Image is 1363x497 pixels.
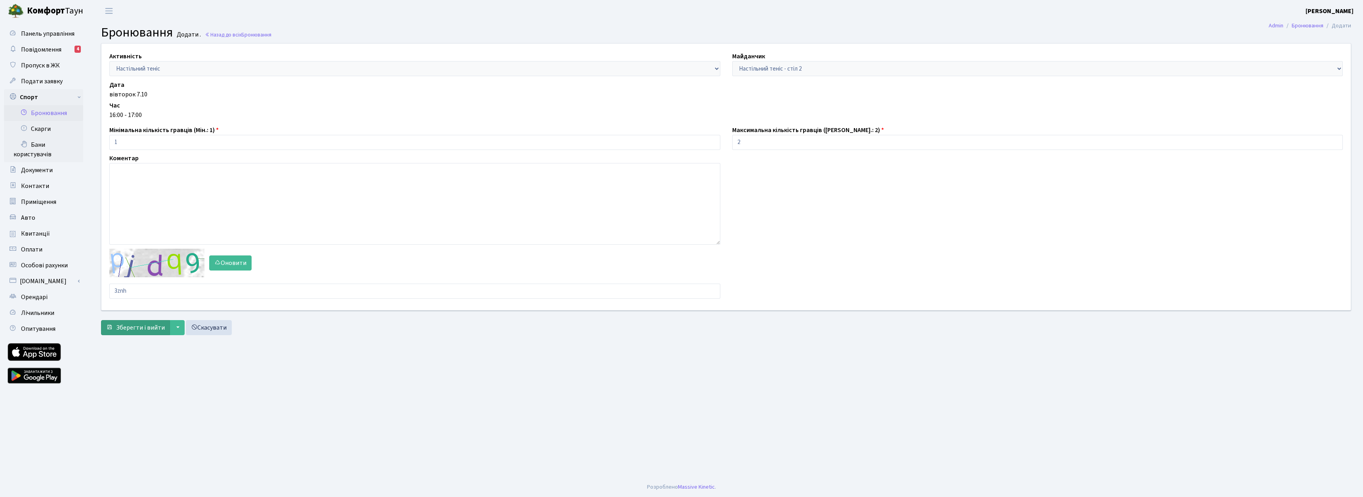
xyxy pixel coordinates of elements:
div: 16:00 - 17:00 [109,110,1343,120]
label: Дата [109,80,124,90]
a: Massive Kinetic [678,483,715,491]
input: Введіть текст із зображення [109,284,720,299]
a: Опитування [4,321,83,337]
button: Переключити навігацію [99,4,119,17]
label: Час [109,101,120,110]
a: Admin [1269,21,1283,30]
label: Максимальна кількість гравців ([PERSON_NAME].: 2) [732,125,884,135]
a: Особові рахунки [4,257,83,273]
a: Скарги [4,121,83,137]
a: Спорт [4,89,83,105]
b: Комфорт [27,4,65,17]
span: Таун [27,4,83,18]
span: Особові рахунки [21,261,68,270]
label: Активність [109,52,142,61]
label: Мінімальна кількість гравців (Мін.: 1) [109,125,219,135]
div: Розроблено . [647,483,716,491]
span: Документи [21,166,53,175]
span: Оплати [21,245,42,254]
a: Приміщення [4,194,83,210]
span: Бронювання [241,31,271,38]
img: default [109,249,204,277]
a: Контакти [4,178,83,194]
span: Орендарі [21,293,48,301]
span: Опитування [21,324,55,333]
a: Панель управління [4,26,83,42]
b: [PERSON_NAME] [1306,7,1353,15]
nav: breadcrumb [1257,17,1363,34]
a: Орендарі [4,289,83,305]
span: Зберегти і вийти [116,323,165,332]
li: Додати [1323,21,1351,30]
div: 4 [74,46,81,53]
span: Подати заявку [21,77,63,86]
a: Скасувати [186,320,232,335]
span: Бронювання [101,23,173,42]
label: Коментар [109,154,139,163]
a: [DOMAIN_NAME] [4,273,83,289]
a: Документи [4,162,83,178]
small: Додати . [175,31,201,38]
a: Квитанції [4,226,83,242]
a: Бронювання [1292,21,1323,30]
span: Пропуск в ЖК [21,61,60,70]
a: Повідомлення4 [4,42,83,58]
span: Контакти [21,182,49,190]
button: Зберегти і вийти [101,320,170,335]
span: Квитанції [21,229,50,238]
a: Оплати [4,242,83,257]
a: [PERSON_NAME] [1306,6,1353,16]
div: вівторок 7.10 [109,90,1343,99]
img: logo.png [8,3,24,19]
span: Авто [21,213,35,222]
label: Майданчик [732,52,765,61]
button: Оновити [209,255,252,271]
a: Бронювання [4,105,83,121]
a: Назад до всіхБронювання [205,31,271,38]
a: Пропуск в ЖК [4,58,83,73]
span: Панель управління [21,29,74,38]
span: Приміщення [21,198,56,206]
a: Подати заявку [4,73,83,89]
a: Авто [4,210,83,226]
span: Повідомлення [21,45,61,54]
a: Лічильники [4,305,83,321]
span: Лічильники [21,309,54,317]
a: Бани користувачів [4,137,83,162]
